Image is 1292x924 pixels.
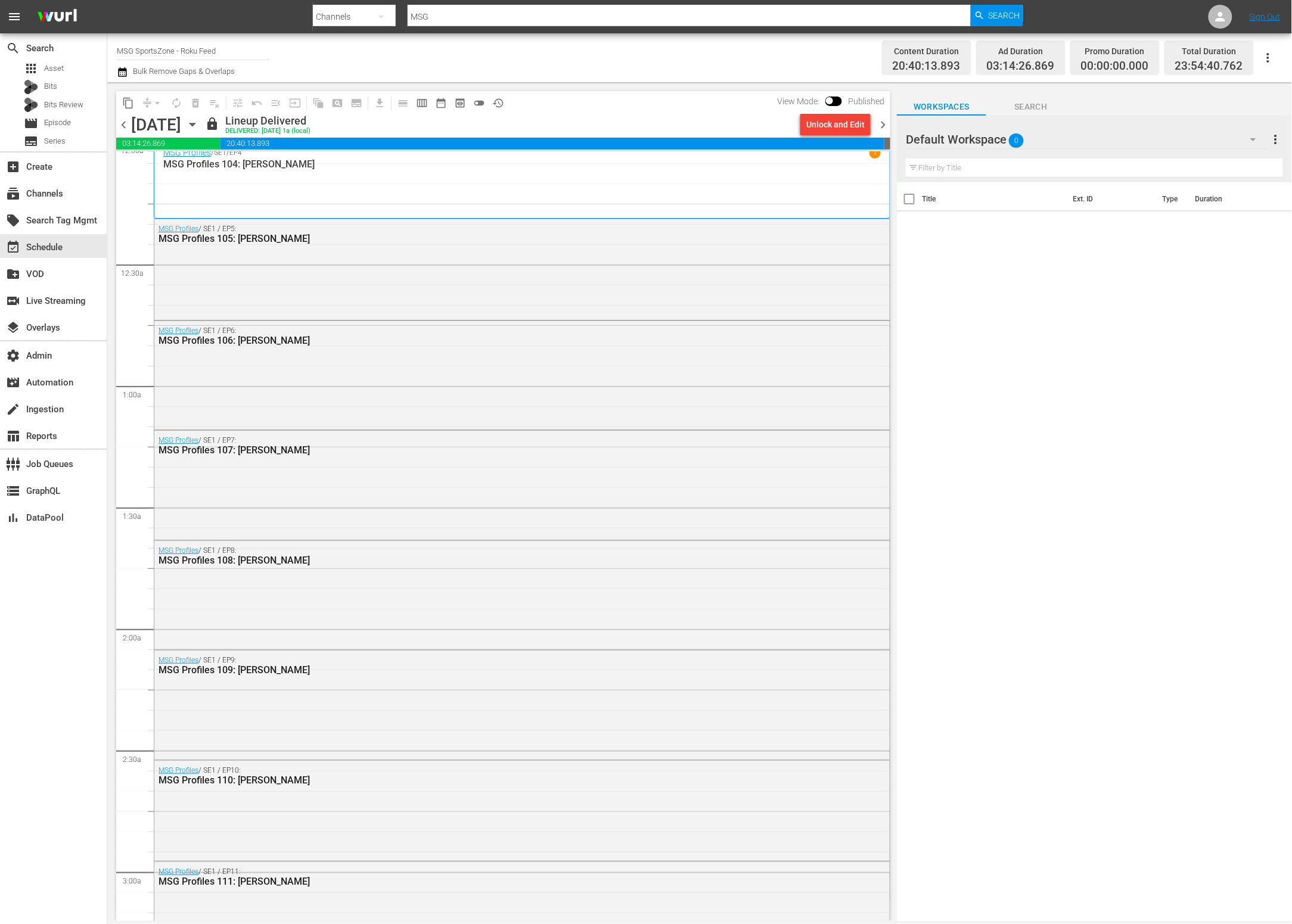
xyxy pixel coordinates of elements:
a: MSG Profiles [159,225,198,233]
div: MSG Profiles 110: [PERSON_NAME] [159,774,820,786]
span: DataPool [6,511,20,525]
th: Title [922,182,1066,216]
div: MSG Profiles 108: [PERSON_NAME] [159,555,820,566]
button: more_vert [1269,125,1283,154]
span: 00:05:19.238 [884,138,890,150]
p: EP4 [229,148,242,157]
span: Clear Lineup [205,94,224,113]
span: Series [44,135,66,147]
div: Lineup Delivered [225,114,310,127]
div: MSG Profiles 107: [PERSON_NAME] [159,444,820,456]
div: Unlock and Edit [806,114,865,135]
span: Automation [6,375,20,390]
span: Week Calendar View [412,94,431,113]
span: Fill episodes with ad slates [266,94,285,113]
th: Type [1156,182,1188,216]
p: / [211,148,214,157]
a: MSG Profiles [159,546,198,555]
span: 03:14:26.869 [987,60,1055,73]
span: 0 [1009,128,1024,153]
button: Search [971,5,1023,26]
div: Content Duration [893,43,961,60]
div: / SE1 / EP5: [159,225,820,244]
span: Toggle to switch from Published to Draft view. [825,97,834,105]
span: 00:00:00.000 [1081,60,1149,73]
span: chevron_left [116,117,131,132]
div: MSG Profiles 106: [PERSON_NAME] [159,335,820,346]
div: / SE1 / EP8: [159,546,820,566]
div: Default Workspace [906,123,1268,156]
span: Published [842,97,890,106]
p: SE1 / [214,148,229,157]
span: VOD [6,267,20,281]
button: Unlock and Edit [800,114,871,135]
span: Asset [44,63,64,74]
span: View History [489,94,508,113]
a: MSG Profiles [159,436,198,444]
span: Refresh All Search Blocks [305,91,328,114]
span: toggle_off [473,97,485,109]
div: MSG Profiles 109: [PERSON_NAME] [159,664,820,676]
span: Loop Content [167,94,186,113]
span: more_vert [1269,132,1283,147]
span: Day Calendar View [389,91,412,114]
span: preview_outlined [454,97,466,109]
span: Live Streaming [6,294,20,308]
span: Select an event to delete [186,94,205,113]
div: Bits [24,80,38,94]
span: 03:14:26.869 [116,138,220,150]
span: Search Tag Mgmt [6,213,20,228]
div: / SE1 / EP6: [159,326,820,346]
span: Month Calendar View [431,94,451,113]
p: 1 [873,148,877,157]
span: Reports [6,429,20,443]
span: 20:40:13.893 [893,60,961,73]
span: date_range_outlined [435,97,447,109]
div: Promo Duration [1081,43,1149,60]
span: Series [24,134,38,148]
span: Bits [44,80,57,92]
div: / SE1 / EP11: [159,867,820,887]
span: Episode [24,116,38,130]
div: Total Duration [1175,43,1243,60]
p: MSG Profiles 104: [PERSON_NAME] [163,158,881,170]
span: Channels [6,186,20,201]
span: Bulk Remove Gaps & Overlaps [131,67,235,76]
span: 24 hours Lineup View is OFF [470,94,489,113]
span: Create Series Block [347,94,366,113]
span: Episode [44,117,71,129]
span: Job Queues [6,457,20,471]
span: content_copy [122,97,134,109]
div: / SE1 / EP9: [159,656,820,676]
span: 23:54:40.762 [1175,60,1243,73]
a: MSG Profiles [159,656,198,664]
div: [DATE] [131,115,181,135]
th: Duration [1188,182,1260,216]
div: DELIVERED: [DATE] 1a (local) [225,127,310,135]
img: ans4CAIJ8jUAAAAAAAAAAAAAAAAAAAAAAAAgQb4GAAAAAAAAAAAAAAAAAAAAAAAAJMjXAAAAAAAAAAAAAAAAAAAAAAAAgAT5G... [29,3,86,31]
span: chevron_right [875,117,890,132]
div: MSG Profiles 111: [PERSON_NAME] [159,876,820,887]
span: Workspaces [897,99,986,114]
span: 20:40:13.893 [220,138,884,150]
span: Admin [6,349,20,363]
div: / SE1 / EP10: [159,766,820,786]
span: calendar_view_week_outlined [416,97,428,109]
span: GraphQL [6,484,20,498]
a: MSG Profiles [159,326,198,335]
span: Update Metadata from Key Asset [285,94,305,113]
div: Bits Review [24,98,38,112]
div: Ad Duration [987,43,1055,60]
a: Sign Out [1250,12,1281,21]
a: MSG Profiles [163,148,211,157]
span: Remove Gaps & Overlaps [138,94,167,113]
span: menu [7,10,21,24]
span: Asset [24,61,38,76]
span: Bits Review [44,99,83,111]
a: MSG Profiles [159,867,198,876]
span: Revert to Primary Episode [247,94,266,113]
span: Schedule [6,240,20,254]
span: Customize Events [224,91,247,114]
span: Overlays [6,321,20,335]
span: lock [205,117,219,131]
